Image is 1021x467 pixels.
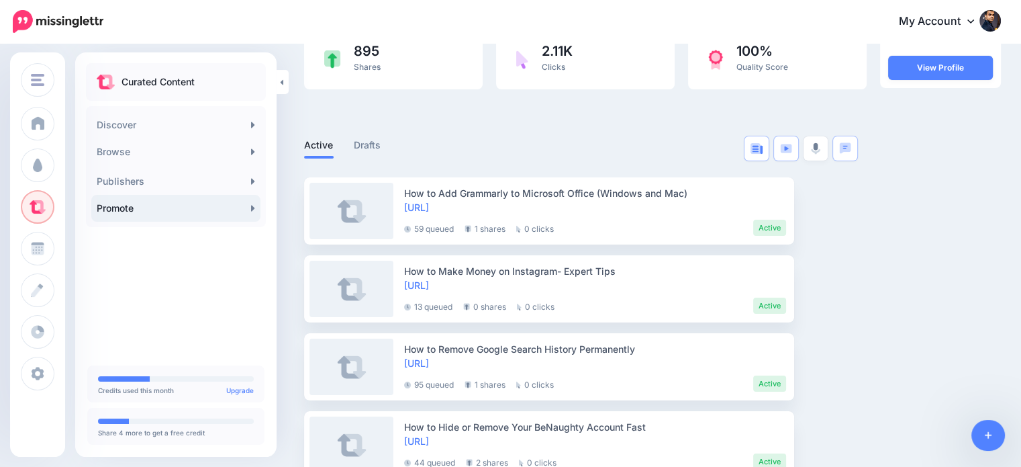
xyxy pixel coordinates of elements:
span: Quality Score [736,62,788,72]
li: 0 shares [463,298,506,314]
img: pointer-grey.png [516,382,521,388]
li: Active [753,220,786,236]
img: clock-grey-darker.png [404,304,411,310]
a: [URL] [404,280,429,291]
img: share-grey.png [465,381,471,388]
li: Active [753,298,786,314]
li: 0 clicks [517,298,554,314]
img: share-grey.png [465,225,471,232]
a: [URL] [404,435,429,447]
img: clock-grey-darker.png [404,226,411,232]
img: share-grey.png [466,459,473,466]
img: pointer-grey.png [519,460,524,466]
a: Active [304,137,334,153]
img: Missinglettr [13,10,103,33]
li: 1 shares [465,376,505,392]
span: Clicks [542,62,565,72]
a: Browse [91,138,260,165]
img: microphone-grey.png [811,142,820,155]
img: article-blue.png [750,143,763,154]
img: video-blue.png [780,144,792,153]
img: prize-red.png [708,50,723,70]
img: curate.png [97,75,115,89]
a: My Account [885,5,1001,38]
li: 13 queued [404,298,452,314]
img: chat-square-blue.png [839,142,851,154]
a: Drafts [354,137,381,153]
a: Promote [91,195,260,222]
a: [URL] [404,357,429,369]
img: share-grey.png [463,303,470,310]
a: View Profile [888,56,993,80]
div: How to Hide or Remove Your BeNaughty Account Fast [404,420,786,434]
img: pointer-grey.png [517,304,522,310]
img: share-green.png [324,50,340,69]
a: Discover [91,112,260,138]
li: 0 clicks [516,220,554,236]
img: pointer-purple.png [516,50,528,69]
img: clock-grey-darker.png [404,382,411,388]
li: 1 shares [465,220,505,236]
img: menu.png [31,74,44,86]
li: 95 queued [404,376,454,392]
span: Shares [354,62,381,72]
img: clock-grey-darker.png [404,460,411,466]
a: Publishers [91,168,260,195]
img: pointer-grey.png [516,226,521,232]
li: Active [753,376,786,392]
div: How to Add Grammarly to Microsoft Office (Windows and Mac) [404,186,786,200]
div: How to Make Money on Instagram- Expert Tips [404,264,786,278]
span: 895 [354,44,381,58]
li: 0 clicks [516,376,554,392]
li: 59 queued [404,220,454,236]
span: 2.11K [542,44,573,58]
a: [URL] [404,202,429,213]
p: Curated Content [121,74,195,90]
span: 100% [736,44,788,58]
div: How to Remove Google Search History Permanently [404,342,786,356]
